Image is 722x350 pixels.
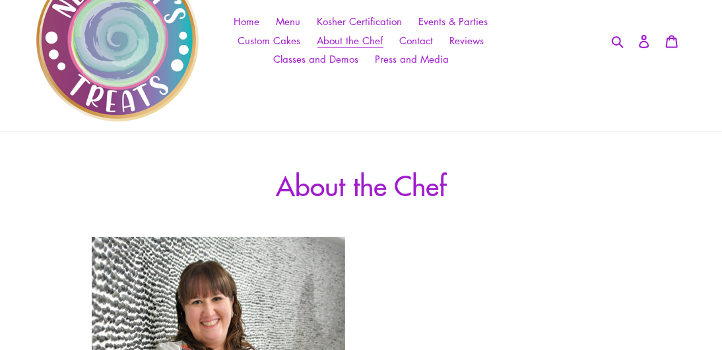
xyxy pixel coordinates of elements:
[400,34,434,48] span: Contact
[393,31,440,50] a: Contact
[232,31,308,50] a: Custom Cakes
[267,50,365,69] a: Classes and Demos
[234,15,260,28] span: Home
[368,50,455,69] a: Press and Media
[273,52,358,66] span: Classes and Demos
[92,168,630,201] h1: About the Chef
[412,12,495,31] a: Events & Parties
[311,12,409,31] a: Kosher Certification
[311,31,390,50] a: About the Chef
[238,34,301,48] span: Custom Cakes
[228,12,267,31] a: Home
[277,15,301,28] span: Menu
[270,12,308,31] a: Menu
[317,15,403,28] span: Kosher Certification
[375,52,449,66] span: Press and Media
[443,31,491,50] a: Reviews
[450,34,484,48] span: Reviews
[419,15,488,28] span: Events & Parties
[317,34,383,48] span: About the Chef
